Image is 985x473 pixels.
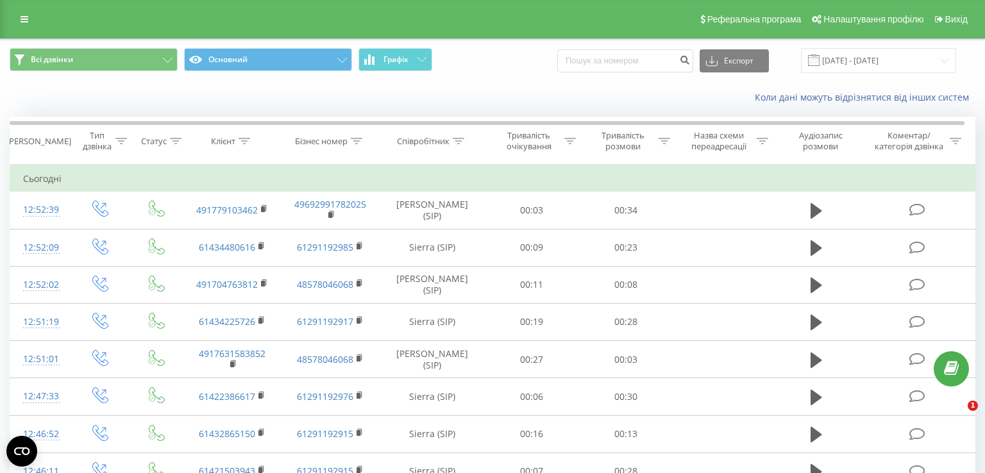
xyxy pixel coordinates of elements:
[141,136,167,147] div: Статус
[379,378,485,415] td: Sierra (SIP)
[199,390,255,402] a: 61422386617
[557,49,693,72] input: Пошук за номером
[23,235,58,260] div: 12:52:09
[485,415,579,452] td: 00:16
[379,229,485,266] td: Sierra (SIP)
[783,130,859,152] div: Аудіозапис розмови
[297,427,353,440] a: 61291192915
[579,192,673,229] td: 00:34
[6,436,37,467] button: Open CMP widget
[968,401,978,411] span: 1
[199,241,255,253] a: 61434480616
[23,310,58,335] div: 12:51:19
[199,315,255,328] a: 61434225726
[81,130,112,152] div: Тип дзвінка
[579,415,673,452] td: 00:13
[591,130,655,152] div: Тривалість розмови
[295,136,348,147] div: Бізнес номер
[496,130,561,152] div: Тривалість очікування
[397,136,450,147] div: Співробітник
[358,48,432,71] button: Графік
[211,136,235,147] div: Клієнт
[871,130,947,152] div: Коментар/категорія дзвінка
[685,130,753,152] div: Назва схеми переадресації
[184,48,352,71] button: Основний
[10,48,178,71] button: Всі дзвінки
[579,303,673,340] td: 00:28
[823,14,923,24] span: Налаштування профілю
[297,241,353,253] a: 61291192985
[945,14,968,24] span: Вихід
[379,303,485,340] td: Sierra (SIP)
[23,272,58,297] div: 12:52:02
[383,55,408,64] span: Графік
[485,192,579,229] td: 00:03
[31,54,73,65] span: Всі дзвінки
[700,49,769,72] button: Експорт
[196,278,258,290] a: 491704763812
[23,347,58,372] div: 12:51:01
[755,91,975,103] a: Коли дані можуть відрізнятися вiд інших систем
[6,136,71,147] div: [PERSON_NAME]
[579,341,673,378] td: 00:03
[297,390,353,402] a: 61291192976
[579,378,673,415] td: 00:30
[196,204,258,216] a: 491779103462
[485,303,579,340] td: 00:19
[23,197,58,222] div: 12:52:39
[941,401,972,431] iframe: Intercom live chat
[485,341,579,378] td: 00:27
[294,198,366,210] a: 49692991782025
[199,427,255,440] a: 61432865150
[579,266,673,303] td: 00:08
[10,166,975,192] td: Сьогодні
[297,278,353,290] a: 48578046068
[485,266,579,303] td: 00:11
[23,422,58,447] div: 12:46:52
[297,353,353,365] a: 48578046068
[579,229,673,266] td: 00:23
[485,229,579,266] td: 00:09
[379,415,485,452] td: Sierra (SIP)
[485,378,579,415] td: 00:06
[379,341,485,378] td: [PERSON_NAME] (SIP)
[379,266,485,303] td: [PERSON_NAME] (SIP)
[199,347,265,360] a: 4917631583852
[379,192,485,229] td: [PERSON_NAME] (SIP)
[23,384,58,409] div: 12:47:33
[707,14,802,24] span: Реферальна програма
[297,315,353,328] a: 61291192917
